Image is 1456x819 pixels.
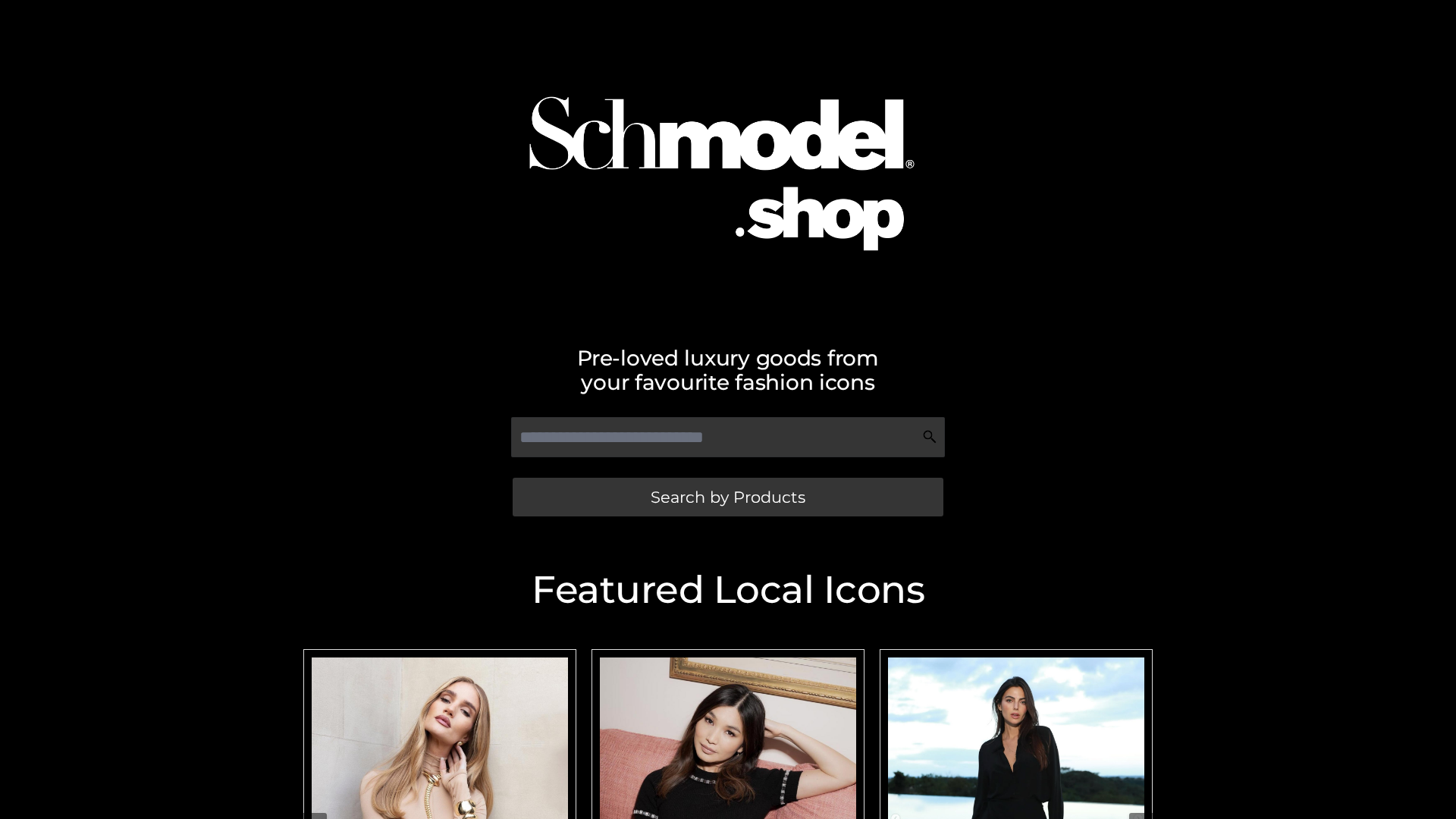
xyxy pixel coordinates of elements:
img: Search Icon [922,429,937,444]
a: Search by Products [513,478,943,516]
h2: Pre-loved luxury goods from your favourite fashion icons [296,346,1160,394]
h2: Featured Local Icons​ [296,571,1160,609]
span: Search by Products [651,489,805,505]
